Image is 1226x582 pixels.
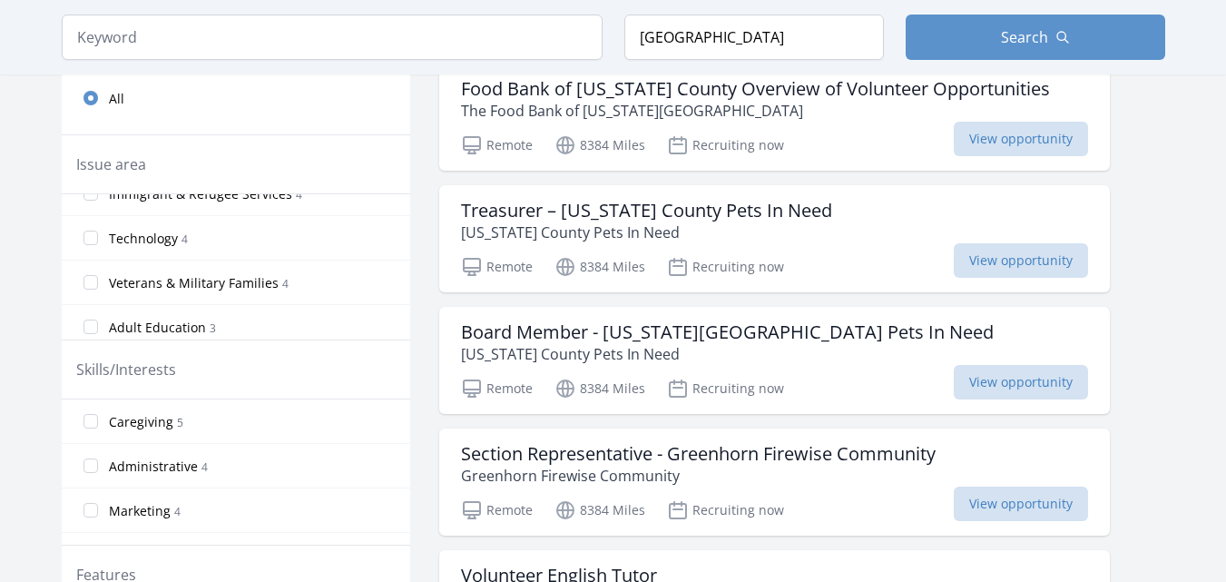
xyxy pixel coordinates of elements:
[47,47,200,62] div: Domain: [DOMAIN_NAME]
[109,458,198,476] span: Administrative
[554,378,645,400] p: 8384 Miles
[49,105,64,120] img: tab_domain_overview_orange.svg
[554,499,645,521] p: 8384 Miles
[181,232,188,247] span: 4
[282,276,289,291] span: 4
[51,29,89,44] div: v 4.0.25
[954,122,1088,156] span: View opportunity
[210,321,216,336] span: 3
[62,80,410,116] a: All
[109,413,173,431] span: Caregiving
[83,231,98,245] input: Technology 4
[667,256,784,278] p: Recruiting now
[439,185,1110,292] a: Treasurer – [US_STATE] County Pets In Need [US_STATE] County Pets In Need Remote 8384 Miles Recru...
[954,487,1088,521] span: View opportunity
[76,359,176,380] legend: Skills/Interests
[201,107,306,119] div: Keywords by Traffic
[69,107,162,119] div: Domain Overview
[461,134,533,156] p: Remote
[461,100,1050,122] p: The Food Bank of [US_STATE][GEOGRAPHIC_DATA]
[461,78,1050,100] h3: Food Bank of [US_STATE] County Overview of Volunteer Opportunities
[461,499,533,521] p: Remote
[109,230,178,248] span: Technology
[461,378,533,400] p: Remote
[109,319,206,337] span: Adult Education
[29,47,44,62] img: website_grey.svg
[667,378,784,400] p: Recruiting now
[624,15,884,60] input: Location
[554,256,645,278] p: 8384 Miles
[439,307,1110,414] a: Board Member - [US_STATE][GEOGRAPHIC_DATA] Pets In Need [US_STATE] County Pets In Need Remote 838...
[62,15,603,60] input: Keyword
[439,429,1110,536] a: Section Representative - Greenhorn Firewise Community Greenhorn Firewise Community Remote 8384 Mi...
[954,365,1088,400] span: View opportunity
[461,200,832,222] h3: Treasurer – [US_STATE] County Pets In Need
[554,134,645,156] p: 8384 Miles
[174,504,181,519] span: 4
[76,153,146,175] legend: Issue area
[83,414,98,429] input: Caregiving 5
[29,29,44,44] img: logo_orange.svg
[667,499,784,521] p: Recruiting now
[461,465,936,487] p: Greenhorn Firewise Community
[461,343,994,365] p: [US_STATE] County Pets In Need
[461,321,994,343] h3: Board Member - [US_STATE][GEOGRAPHIC_DATA] Pets In Need
[109,502,171,520] span: Marketing
[177,415,183,430] span: 5
[296,187,302,202] span: 4
[461,256,533,278] p: Remote
[109,274,279,292] span: Veterans & Military Families
[1001,26,1048,48] span: Search
[906,15,1165,60] button: Search
[83,275,98,290] input: Veterans & Military Families 4
[954,243,1088,278] span: View opportunity
[461,222,832,243] p: [US_STATE] County Pets In Need
[667,134,784,156] p: Recruiting now
[83,459,98,473] input: Administrative 4
[201,459,208,475] span: 4
[83,503,98,518] input: Marketing 4
[461,443,936,465] h3: Section Representative - Greenhorn Firewise Community
[109,90,124,108] span: All
[83,320,98,334] input: Adult Education 3
[181,105,195,120] img: tab_keywords_by_traffic_grey.svg
[109,185,292,203] span: Immigrant & Refugee Services
[439,64,1110,171] a: Food Bank of [US_STATE] County Overview of Volunteer Opportunities The Food Bank of [US_STATE][GE...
